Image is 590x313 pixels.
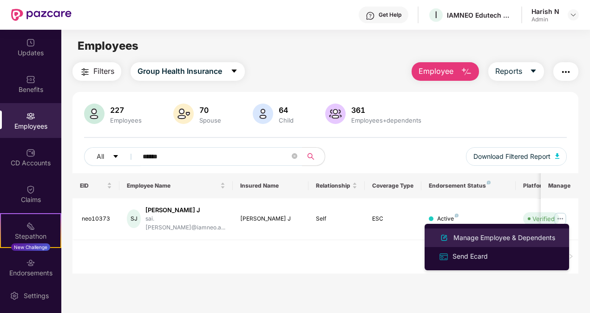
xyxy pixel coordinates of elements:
div: Active [437,215,459,223]
div: Settings [21,291,52,300]
div: Self [316,215,358,223]
img: svg+xml;base64,PHN2ZyB4bWxucz0iaHR0cDovL3d3dy53My5vcmcvMjAwMC9zdmciIHhtbG5zOnhsaW5rPSJodHRwOi8vd3... [325,104,346,124]
div: sai.[PERSON_NAME]@iamneo.a... [145,215,225,232]
button: search [302,147,325,166]
button: Allcaret-down [84,147,141,166]
button: Download Filtered Report [466,147,567,166]
div: [PERSON_NAME] J [145,206,225,215]
div: [PERSON_NAME] J [240,215,301,223]
div: IAMNEO Edutech Private Limited [447,11,512,20]
img: svg+xml;base64,PHN2ZyB4bWxucz0iaHR0cDovL3d3dy53My5vcmcvMjAwMC9zdmciIHhtbG5zOnhsaW5rPSJodHRwOi8vd3... [253,104,273,124]
button: Employee [412,62,479,81]
span: EID [80,182,105,189]
img: svg+xml;base64,PHN2ZyB4bWxucz0iaHR0cDovL3d3dy53My5vcmcvMjAwMC9zdmciIHhtbG5zOnhsaW5rPSJodHRwOi8vd3... [461,66,472,78]
div: Employees+dependents [349,117,423,124]
th: Employee Name [119,173,233,198]
div: Spouse [197,117,223,124]
div: 227 [108,105,144,115]
img: svg+xml;base64,PHN2ZyBpZD0iSGVscC0zMngzMiIgeG1sbnM9Imh0dHA6Ly93d3cudzMub3JnLzIwMDAvc3ZnIiB3aWR0aD... [366,11,375,20]
span: All [97,151,104,162]
div: Stepathon [1,232,60,241]
th: Relationship [308,173,365,198]
div: Admin [531,16,559,23]
span: Employee Name [127,182,218,189]
div: Child [277,117,295,124]
img: svg+xml;base64,PHN2ZyBpZD0iU2V0dGluZy0yMHgyMCIgeG1sbnM9Imh0dHA6Ly93d3cudzMub3JnLzIwMDAvc3ZnIiB3aW... [10,291,19,300]
img: svg+xml;base64,PHN2ZyBpZD0iQ0RfQWNjb3VudHMiIGRhdGEtbmFtZT0iQ0QgQWNjb3VudHMiIHhtbG5zPSJodHRwOi8vd3... [26,148,35,157]
span: search [302,153,320,160]
div: SJ [127,209,141,228]
span: caret-down [530,67,537,76]
div: ESC [372,215,414,223]
span: Reports [495,65,522,77]
div: New Challenge [11,243,50,251]
div: Get Help [379,11,401,19]
div: Platform Status [523,182,574,189]
span: caret-down [112,153,119,161]
span: Group Health Insurance [138,65,222,77]
span: Filters [93,65,114,77]
img: svg+xml;base64,PHN2ZyBpZD0iVXBkYXRlZCIgeG1sbnM9Imh0dHA6Ly93d3cudzMub3JnLzIwMDAvc3ZnIiB3aWR0aD0iMj... [26,38,35,47]
button: Filters [72,62,121,81]
div: 361 [349,105,423,115]
div: Verified [532,214,555,223]
button: right [564,249,578,264]
img: svg+xml;base64,PHN2ZyBpZD0iRHJvcGRvd24tMzJ4MzIiIHhtbG5zPSJodHRwOi8vd3d3LnczLm9yZy8yMDAwL3N2ZyIgd2... [570,11,577,19]
img: svg+xml;base64,PHN2ZyB4bWxucz0iaHR0cDovL3d3dy53My5vcmcvMjAwMC9zdmciIHhtbG5zOnhsaW5rPSJodHRwOi8vd3... [555,153,560,159]
div: Send Ecard [451,251,490,261]
div: Employees [108,117,144,124]
span: Relationship [316,182,351,189]
button: Group Health Insurancecaret-down [131,62,245,81]
span: close-circle [292,152,297,161]
th: EID [72,173,120,198]
img: manageButton [553,211,568,226]
button: Reportscaret-down [488,62,544,81]
li: Next Page [564,249,578,264]
span: Download Filtered Report [473,151,551,162]
span: I [435,9,437,20]
img: svg+xml;base64,PHN2ZyBpZD0iQmVuZWZpdHMiIHhtbG5zPSJodHRwOi8vd3d3LnczLm9yZy8yMDAwL3N2ZyIgd2lkdGg9Ij... [26,75,35,84]
img: svg+xml;base64,PHN2ZyB4bWxucz0iaHR0cDovL3d3dy53My5vcmcvMjAwMC9zdmciIHdpZHRoPSIxNiIgaGVpZ2h0PSIxNi... [439,252,449,262]
span: caret-down [230,67,238,76]
div: Manage Employee & Dependents [452,233,557,243]
img: svg+xml;base64,PHN2ZyB4bWxucz0iaHR0cDovL3d3dy53My5vcmcvMjAwMC9zdmciIHdpZHRoPSI4IiBoZWlnaHQ9IjgiIH... [487,181,491,184]
span: close-circle [292,153,297,159]
img: svg+xml;base64,PHN2ZyB4bWxucz0iaHR0cDovL3d3dy53My5vcmcvMjAwMC9zdmciIHhtbG5zOnhsaW5rPSJodHRwOi8vd3... [173,104,194,124]
img: svg+xml;base64,PHN2ZyB4bWxucz0iaHR0cDovL3d3dy53My5vcmcvMjAwMC9zdmciIHdpZHRoPSIyMSIgaGVpZ2h0PSIyMC... [26,222,35,231]
span: Employee [419,65,453,77]
img: svg+xml;base64,PHN2ZyBpZD0iQ2xhaW0iIHhtbG5zPSJodHRwOi8vd3d3LnczLm9yZy8yMDAwL3N2ZyIgd2lkdGg9IjIwIi... [26,185,35,194]
div: 64 [277,105,295,115]
div: neo10373 [82,215,112,223]
span: Employees [78,39,138,52]
img: svg+xml;base64,PHN2ZyB4bWxucz0iaHR0cDovL3d3dy53My5vcmcvMjAwMC9zdmciIHhtbG5zOnhsaW5rPSJodHRwOi8vd3... [439,232,450,243]
div: Harish N [531,7,559,16]
div: Endorsement Status [429,182,508,189]
img: svg+xml;base64,PHN2ZyB4bWxucz0iaHR0cDovL3d3dy53My5vcmcvMjAwMC9zdmciIHdpZHRoPSI4IiBoZWlnaHQ9IjgiIH... [455,214,459,217]
img: svg+xml;base64,PHN2ZyBpZD0iRW5kb3JzZW1lbnRzIiB4bWxucz0iaHR0cDovL3d3dy53My5vcmcvMjAwMC9zdmciIHdpZH... [26,258,35,267]
img: svg+xml;base64,PHN2ZyBpZD0iRW1wbG95ZWVzIiB4bWxucz0iaHR0cDovL3d3dy53My5vcmcvMjAwMC9zdmciIHdpZHRoPS... [26,111,35,121]
span: right [568,254,574,259]
div: 70 [197,105,223,115]
th: Coverage Type [365,173,421,198]
img: svg+xml;base64,PHN2ZyB4bWxucz0iaHR0cDovL3d3dy53My5vcmcvMjAwMC9zdmciIHdpZHRoPSIyNCIgaGVpZ2h0PSIyNC... [79,66,91,78]
th: Insured Name [233,173,308,198]
img: New Pazcare Logo [11,9,72,21]
img: svg+xml;base64,PHN2ZyB4bWxucz0iaHR0cDovL3d3dy53My5vcmcvMjAwMC9zdmciIHhtbG5zOnhsaW5rPSJodHRwOi8vd3... [84,104,105,124]
th: Manage [541,173,578,198]
img: svg+xml;base64,PHN2ZyB4bWxucz0iaHR0cDovL3d3dy53My5vcmcvMjAwMC9zdmciIHdpZHRoPSIyNCIgaGVpZ2h0PSIyNC... [560,66,571,78]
